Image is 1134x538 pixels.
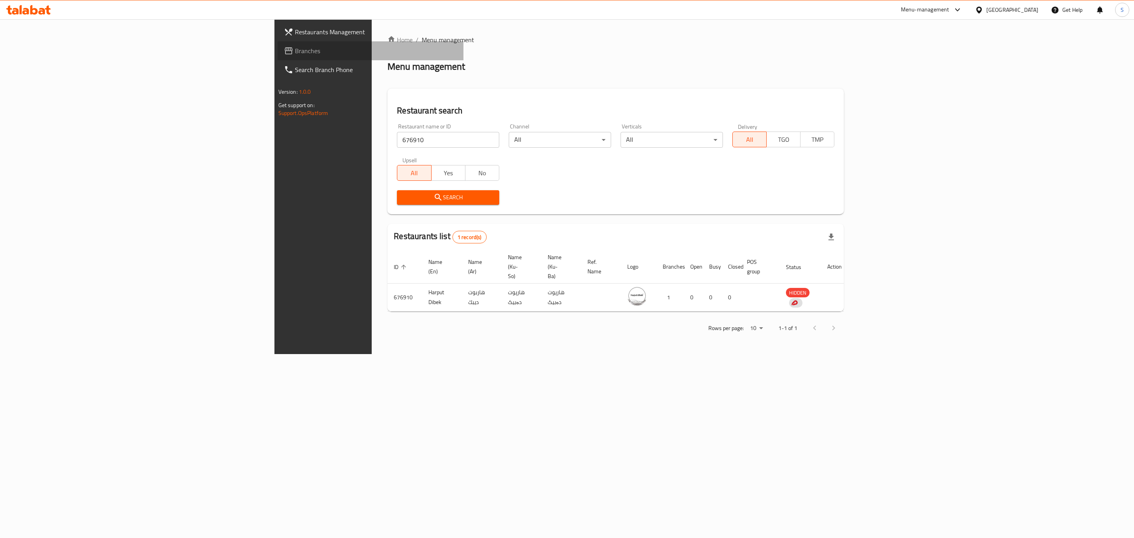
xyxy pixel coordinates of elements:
[278,41,464,60] a: Branches
[394,230,486,243] h2: Restaurants list
[295,27,458,37] span: Restaurants Management
[508,252,532,281] span: Name (Ku-So)
[428,257,452,276] span: Name (En)
[387,250,848,312] table: enhanced table
[397,105,834,117] h2: Restaurant search
[821,250,848,284] th: Action
[278,22,464,41] a: Restaurants Management
[732,132,767,147] button: All
[986,6,1038,14] div: [GEOGRAPHIC_DATA]
[766,132,800,147] button: TGO
[800,132,834,147] button: TMP
[400,167,428,179] span: All
[778,323,797,333] p: 1-1 of 1
[453,234,486,241] span: 1 record(s)
[435,167,462,179] span: Yes
[278,87,298,97] span: Version:
[502,284,541,312] td: هارپوت دەبیک
[468,257,492,276] span: Name (Ar)
[509,132,611,148] div: All
[791,299,798,306] img: delivery hero logo
[402,157,417,163] label: Upsell
[465,165,499,181] button: No
[621,250,656,284] th: Logo
[747,257,770,276] span: POS group
[397,165,431,181] button: All
[722,284,741,312] td: 0
[295,65,458,74] span: Search Branch Phone
[627,286,647,306] img: Harput Dibek
[1121,6,1124,14] span: S
[462,284,502,312] td: هاربوت ديبك
[278,100,315,110] span: Get support on:
[295,46,458,56] span: Branches
[397,132,499,148] input: Search for restaurant name or ID..
[708,323,744,333] p: Rows per page:
[770,134,797,145] span: TGO
[387,35,844,45] nav: breadcrumb
[822,228,841,247] div: Export file
[403,193,493,202] span: Search
[587,257,611,276] span: Ref. Name
[278,108,328,118] a: Support.OpsPlatform
[722,250,741,284] th: Closed
[548,252,572,281] span: Name (Ku-Ba)
[747,323,766,334] div: Rows per page:
[541,284,581,312] td: هارپوت دەبیک
[656,250,684,284] th: Branches
[278,60,464,79] a: Search Branch Phone
[469,167,496,179] span: No
[786,288,810,297] span: HIDDEN
[299,87,311,97] span: 1.0.0
[621,132,723,148] div: All
[703,284,722,312] td: 0
[684,250,703,284] th: Open
[786,262,812,272] span: Status
[789,298,802,308] div: Indicates that the vendor menu management has been moved to DH Catalog service
[901,5,949,15] div: Menu-management
[804,134,831,145] span: TMP
[738,124,758,129] label: Delivery
[397,190,499,205] button: Search
[736,134,763,145] span: All
[431,165,465,181] button: Yes
[656,284,684,312] td: 1
[684,284,703,312] td: 0
[703,250,722,284] th: Busy
[394,262,409,272] span: ID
